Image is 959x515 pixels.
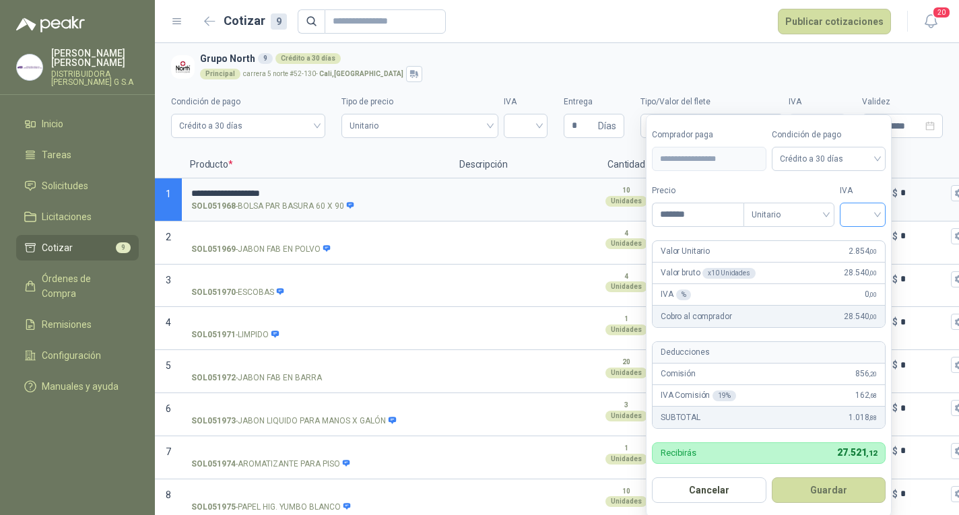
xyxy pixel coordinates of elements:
[652,477,766,503] button: Cancelar
[892,487,898,502] p: $
[271,13,287,30] div: 9
[849,411,877,424] span: 1.018
[622,486,630,497] p: 10
[179,116,317,136] span: Crédito a 30 días
[865,288,877,301] span: 0
[17,55,42,80] img: Company Logo
[900,274,948,284] input: Incluido $
[855,389,877,402] span: 162
[661,389,736,402] p: IVA Comisión
[42,317,92,332] span: Remisiones
[171,55,195,79] img: Company Logo
[702,268,755,279] div: x 10 Unidades
[16,266,139,306] a: Órdenes de Compra
[191,415,397,427] p: - JABON LIQUIDO PARA MANOS X GALÓN
[900,360,948,370] input: Incluido $
[652,129,766,141] label: Comprador paga
[624,228,628,239] p: 4
[844,310,877,323] span: 28.540
[624,314,628,324] p: 1
[504,96,548,108] label: IVA
[191,458,351,471] p: - AROMATIZANTE PARA PISO
[191,286,285,299] p: - ESCOBAS
[16,142,139,168] a: Tareas
[191,200,236,213] strong: SOL051968
[191,232,442,242] input: SOL051969-JABON FAB EN POLVO
[16,204,139,230] a: Licitaciones
[605,324,647,335] div: Unidades
[258,53,273,64] div: 9
[200,69,240,79] div: Principal
[605,454,647,465] div: Unidades
[191,243,331,256] p: - JABON FAB EN POLVO
[166,403,171,414] span: 6
[661,368,696,380] p: Comisión
[661,267,756,279] p: Valor bruto
[451,151,586,178] p: Descripción
[789,96,846,108] label: IVA
[624,443,628,454] p: 1
[200,51,937,66] h3: Grupo North
[166,446,171,457] span: 7
[191,329,279,341] p: - LIMPIDO
[661,245,710,258] p: Valor Unitario
[605,496,647,507] div: Unidades
[605,368,647,378] div: Unidades
[624,271,628,282] p: 4
[191,372,322,384] p: - JABON FAB EN BARRA
[16,235,139,261] a: Cotizar9
[191,372,236,384] strong: SOL051972
[166,188,171,199] span: 1
[778,9,891,34] button: Publicar cotizaciones
[900,317,948,327] input: Incluido $
[42,116,63,131] span: Inicio
[16,16,85,32] img: Logo peakr
[622,357,630,368] p: 20
[892,186,898,201] p: $
[869,313,877,320] span: ,00
[605,411,647,421] div: Unidades
[166,489,171,500] span: 8
[16,173,139,199] a: Solicitudes
[319,70,403,77] strong: Cali , [GEOGRAPHIC_DATA]
[844,267,877,279] span: 28.540
[42,209,92,224] span: Licitaciones
[243,71,403,77] p: carrera 5 norte #52-130 -
[661,288,691,301] p: IVA
[224,11,287,30] h2: Cotizar
[840,184,886,197] label: IVA
[837,447,877,458] span: 27.521
[191,243,236,256] strong: SOL051969
[191,458,236,471] strong: SOL051974
[869,392,877,399] span: ,68
[166,275,171,285] span: 3
[191,501,352,514] p: - PAPEL HIG. YUMBO BLANCO
[42,240,73,255] span: Cotizar
[892,401,898,415] p: $
[772,129,886,141] label: Condición de pago
[586,151,667,178] p: Cantidad
[622,185,630,196] p: 10
[171,96,325,108] label: Condición de pago
[772,477,886,503] button: Guardar
[191,188,442,199] input: SOL051968-BOLSA PAR BASURA 60 X 90
[191,275,442,285] input: SOL051970-ESCOBAS
[191,317,442,327] input: SOL051971-LIMPIDO
[191,415,236,427] strong: SOL051973
[661,346,709,359] p: Deducciones
[191,360,442,370] input: SOL051972-JABON FAB EN BARRA
[849,245,877,258] span: 2.854
[900,446,948,456] input: Incluido $
[892,357,898,372] p: $
[42,271,126,301] span: Órdenes de Compra
[752,205,826,225] span: Unitario
[350,116,490,136] span: Unitario
[900,188,948,198] input: Incluido $
[341,96,498,108] label: Tipo de precio
[892,314,898,329] p: $
[116,242,131,253] span: 9
[51,48,139,67] p: [PERSON_NAME] [PERSON_NAME]
[932,6,951,19] span: 20
[191,403,442,413] input: SOL051973-JABON LIQUIDO PARA MANOS X GALÓN
[605,281,647,292] div: Unidades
